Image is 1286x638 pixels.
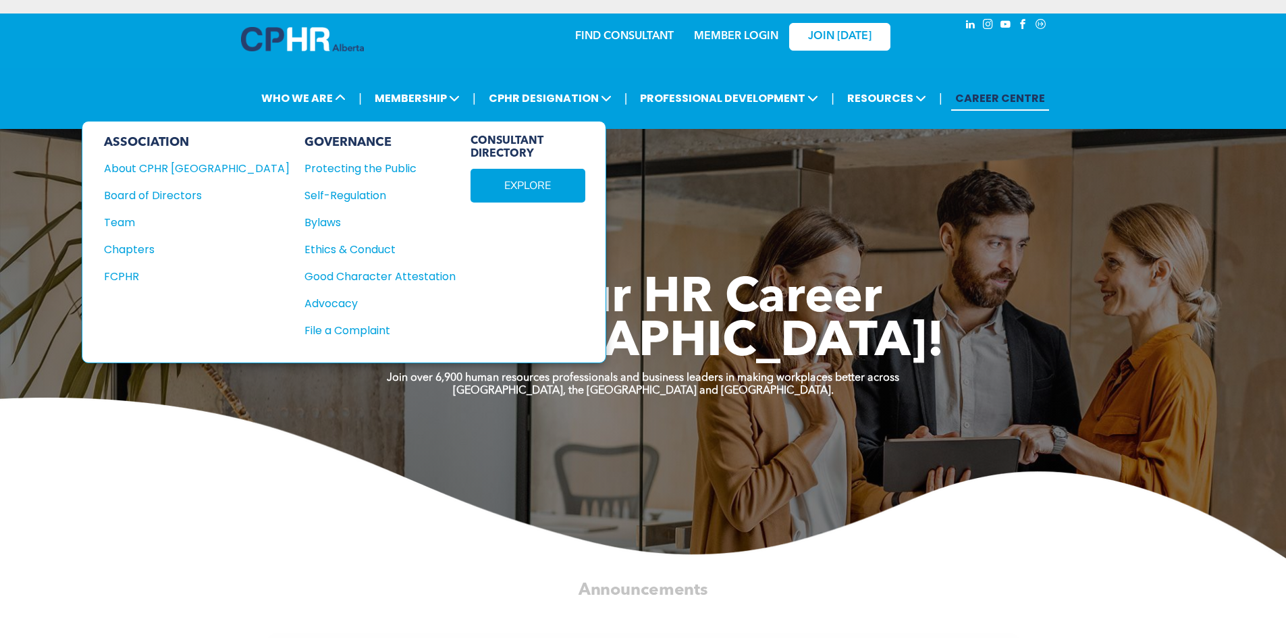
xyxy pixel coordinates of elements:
div: FCPHR [104,268,271,285]
div: File a Complaint [304,322,441,339]
div: Protecting the Public [304,160,441,177]
a: youtube [998,17,1013,35]
div: Board of Directors [104,187,271,204]
a: Board of Directors [104,187,290,204]
img: A blue and white logo for cp alberta [241,27,364,51]
a: Social network [1034,17,1048,35]
div: Good Character Attestation [304,268,441,285]
a: JOIN [DATE] [789,23,890,51]
div: Team [104,214,271,231]
a: instagram [981,17,996,35]
strong: [GEOGRAPHIC_DATA], the [GEOGRAPHIC_DATA] and [GEOGRAPHIC_DATA]. [453,386,834,396]
span: Announcements [579,582,708,598]
li: | [624,84,628,112]
span: JOIN [DATE] [808,30,872,43]
a: linkedin [963,17,978,35]
a: Good Character Attestation [304,268,456,285]
span: To [GEOGRAPHIC_DATA]! [342,319,944,367]
a: Bylaws [304,214,456,231]
span: MEMBERSHIP [371,86,464,111]
span: RESOURCES [843,86,930,111]
a: MEMBER LOGIN [694,31,778,42]
a: Protecting the Public [304,160,456,177]
span: PROFESSIONAL DEVELOPMENT [636,86,822,111]
div: Self-Regulation [304,187,441,204]
li: | [473,84,476,112]
a: FIND CONSULTANT [575,31,674,42]
span: WHO WE ARE [257,86,350,111]
li: | [358,84,362,112]
a: facebook [1016,17,1031,35]
li: | [939,84,942,112]
div: Bylaws [304,214,441,231]
li: | [831,84,834,112]
a: FCPHR [104,268,290,285]
div: Chapters [104,241,271,258]
strong: Join over 6,900 human resources professionals and business leaders in making workplaces better ac... [387,373,899,383]
span: CONSULTANT DIRECTORY [471,135,585,161]
a: Self-Regulation [304,187,456,204]
span: CPHR DESIGNATION [485,86,616,111]
a: CAREER CENTRE [951,86,1049,111]
a: File a Complaint [304,322,456,339]
div: Advocacy [304,295,441,312]
span: Take Your HR Career [404,275,882,323]
a: About CPHR [GEOGRAPHIC_DATA] [104,160,290,177]
div: ASSOCIATION [104,135,290,150]
a: Team [104,214,290,231]
div: Ethics & Conduct [304,241,441,258]
a: Ethics & Conduct [304,241,456,258]
a: Chapters [104,241,290,258]
div: GOVERNANCE [304,135,456,150]
a: EXPLORE [471,169,585,203]
div: About CPHR [GEOGRAPHIC_DATA] [104,160,271,177]
a: Advocacy [304,295,456,312]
